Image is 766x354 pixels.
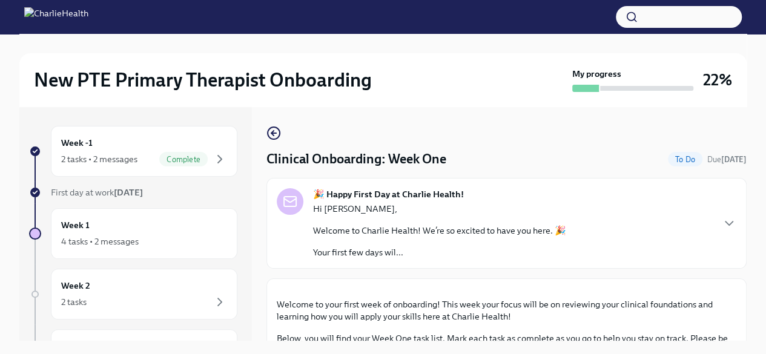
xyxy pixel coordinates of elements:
[61,279,90,292] h6: Week 2
[61,218,90,232] h6: Week 1
[703,69,732,91] h3: 22%
[29,269,237,320] a: Week 22 tasks
[668,155,702,164] span: To Do
[29,126,237,177] a: Week -12 tasks • 2 messagesComplete
[61,339,90,353] h6: Week 3
[61,136,93,149] h6: Week -1
[313,203,566,215] p: Hi [PERSON_NAME],
[24,7,88,27] img: CharlieHealth
[29,208,237,259] a: Week 14 tasks • 2 messages
[277,298,736,323] p: Welcome to your first week of onboarding! This week your focus will be on reviewing your clinical...
[313,246,566,258] p: Your first few days wil...
[707,155,747,164] span: Due
[572,68,621,80] strong: My progress
[159,155,208,164] span: Complete
[114,187,143,198] strong: [DATE]
[61,153,137,165] div: 2 tasks • 2 messages
[29,186,237,198] a: First day at work[DATE]
[266,150,446,168] h4: Clinical Onboarding: Week One
[51,187,143,198] span: First day at work
[61,296,87,308] div: 2 tasks
[61,235,139,247] div: 4 tasks • 2 messages
[34,68,372,92] h2: New PTE Primary Therapist Onboarding
[707,154,747,165] span: September 13th, 2025 07:00
[721,155,747,164] strong: [DATE]
[313,225,566,237] p: Welcome to Charlie Health! We’re so excited to have you here. 🎉
[313,188,464,200] strong: 🎉 Happy First Day at Charlie Health!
